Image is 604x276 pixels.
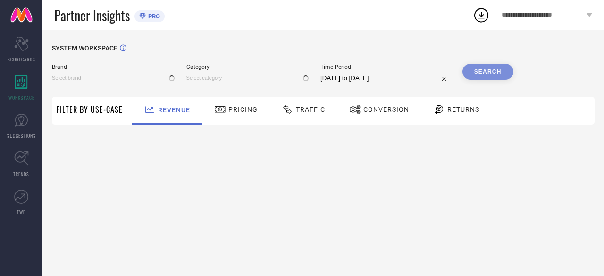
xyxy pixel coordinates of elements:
[320,73,451,84] input: Select time period
[447,106,479,113] span: Returns
[296,106,325,113] span: Traffic
[52,44,117,52] span: SYSTEM WORKSPACE
[186,64,309,70] span: Category
[146,13,160,20] span: PRO
[52,64,175,70] span: Brand
[158,106,190,114] span: Revenue
[8,94,34,101] span: WORKSPACE
[54,6,130,25] span: Partner Insights
[57,104,123,115] span: Filter By Use-Case
[13,170,29,177] span: TRENDS
[52,73,175,83] input: Select brand
[8,56,35,63] span: SCORECARDS
[320,64,451,70] span: Time Period
[363,106,409,113] span: Conversion
[228,106,258,113] span: Pricing
[7,132,36,139] span: SUGGESTIONS
[186,73,309,83] input: Select category
[17,209,26,216] span: FWD
[473,7,490,24] div: Open download list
